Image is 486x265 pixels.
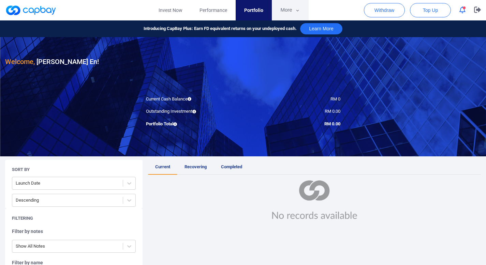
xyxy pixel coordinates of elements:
div: Current Cash Balance [141,96,243,103]
div: Portfolio Total [141,121,243,128]
span: RM 0.00 [325,109,340,114]
img: noRecord [264,180,364,220]
span: Top Up [423,7,438,14]
h5: Sort By [12,167,30,173]
span: Current [155,164,170,169]
h5: Filter by notes [12,228,136,234]
h3: [PERSON_NAME] En ! [5,56,99,67]
span: Performance [200,6,227,14]
button: Withdraw [364,3,405,17]
span: Completed [221,164,242,169]
h5: Filtering [12,215,33,221]
button: Learn More [300,23,342,34]
span: RM 0.00 [324,121,340,126]
div: Outstanding Investment [141,108,243,115]
span: Recovering [185,164,207,169]
button: Top Up [410,3,451,17]
span: Welcome, [5,58,35,66]
span: Introducing CapBay Plus: Earn FD equivalent returns on your undeployed cash. [144,25,297,32]
span: Portfolio [244,6,263,14]
span: RM 0 [330,96,340,102]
